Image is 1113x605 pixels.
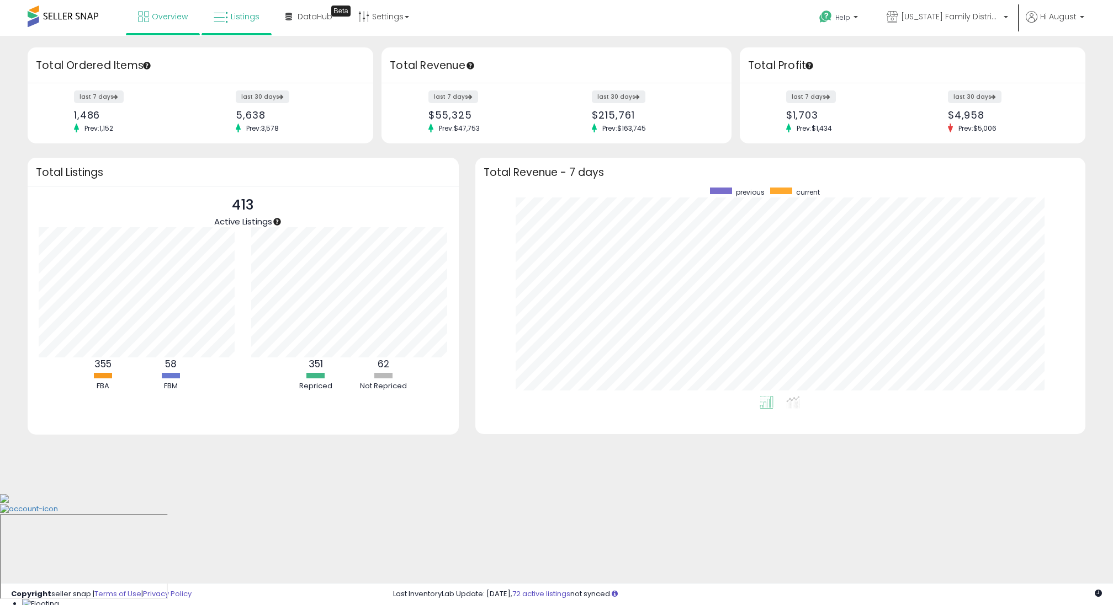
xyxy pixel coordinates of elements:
[137,381,204,392] div: FBM
[298,11,332,22] span: DataHub
[433,124,485,133] span: Prev: $47,753
[351,381,417,392] div: Not Repriced
[953,124,1002,133] span: Prev: $5,006
[428,109,548,121] div: $55,325
[36,168,451,176] h3: Total Listings
[36,58,365,73] h3: Total Ordered Items
[94,357,112,371] b: 355
[465,61,475,71] div: Tooltip anchor
[592,90,645,103] label: last 30 days
[272,217,282,227] div: Tooltip anchor
[786,109,904,121] div: $1,703
[142,61,152,71] div: Tooltip anchor
[283,381,349,392] div: Repriced
[74,90,124,103] label: last 7 days
[214,195,272,216] p: 413
[835,13,850,22] span: Help
[152,11,188,22] span: Overview
[810,2,869,36] a: Help
[231,11,259,22] span: Listings
[378,357,389,371] b: 62
[901,11,1000,22] span: [US_STATE] Family Distribution
[791,124,838,133] span: Prev: $1,434
[79,124,119,133] span: Prev: 1,152
[948,90,1001,103] label: last 30 days
[74,109,192,121] div: 1,486
[309,357,323,371] b: 351
[796,188,820,197] span: current
[428,90,478,103] label: last 7 days
[484,168,1077,176] h3: Total Revenue - 7 days
[1040,11,1077,22] span: Hi August
[331,6,351,17] div: Tooltip anchor
[597,124,651,133] span: Prev: $163,745
[736,188,765,197] span: previous
[236,90,289,103] label: last 30 days
[804,61,814,71] div: Tooltip anchor
[819,10,833,24] i: Get Help
[214,216,272,227] span: Active Listings
[748,58,1077,73] h3: Total Profit
[592,109,712,121] div: $215,761
[1026,11,1084,36] a: Hi August
[390,58,723,73] h3: Total Revenue
[948,109,1066,121] div: $4,958
[165,357,177,371] b: 58
[241,124,284,133] span: Prev: 3,578
[786,90,836,103] label: last 7 days
[70,381,136,392] div: FBA
[236,109,354,121] div: 5,638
